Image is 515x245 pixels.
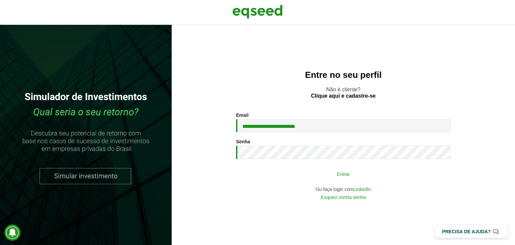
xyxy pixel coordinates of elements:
button: Entrar [256,167,431,180]
a: Clique aqui e cadastre-se [311,93,376,99]
label: Senha [236,139,250,144]
h2: Entre no seu perfil [185,70,502,80]
a: Esqueci minha senha [321,195,366,200]
img: EqSeed Logo [232,3,283,20]
div: Ou faça login com [236,187,451,192]
p: Não é cliente? [185,86,502,99]
label: Email [236,113,248,117]
a: LinkedIn [353,187,371,192]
